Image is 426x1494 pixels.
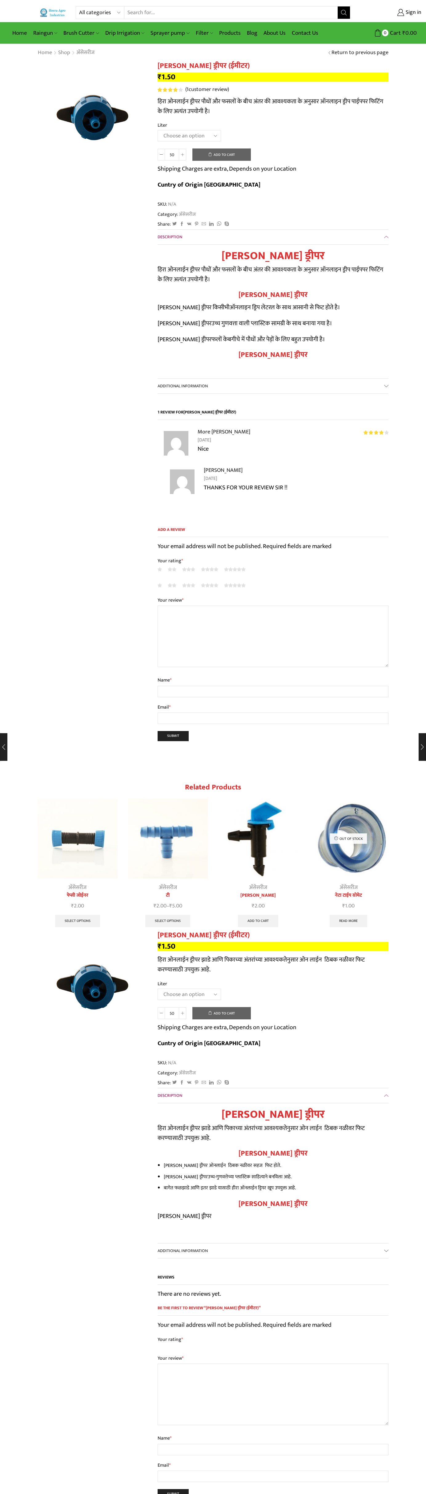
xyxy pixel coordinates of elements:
[71,901,84,911] bdi: 2.00
[158,302,388,312] p: [PERSON_NAME] ड्रीपर किसीभी
[158,1200,388,1208] h3: [PERSON_NAME] ड्रीपर
[159,883,177,892] a: अ‍ॅसेसरीज
[178,210,196,218] a: अ‍ॅसेसरीज
[168,566,176,573] a: 2 of 5 stars
[158,350,388,359] h3: [PERSON_NAME] ड्रीपर
[204,475,388,483] time: [DATE]
[128,799,208,879] img: Reducer Tee For Drip Lateral
[158,1305,388,1316] span: Be the first to review “[PERSON_NAME] ड्रीपर (ईमीटर)”
[158,164,296,174] p: Shipping Charges are extra, Depends on your Location
[158,931,388,940] h1: [PERSON_NAME] ड्रीपर (ईमीटर)
[198,427,250,436] strong: More [PERSON_NAME]
[185,86,229,94] a: (1customer review)
[158,1247,208,1254] span: Additional information
[158,731,189,741] input: Submit
[158,290,388,299] h2: [PERSON_NAME] ड्रीपर
[224,566,246,573] a: 5 of 5 stars
[158,1079,171,1086] span: Share:
[9,26,30,40] a: Home
[338,6,350,19] button: Search button
[252,901,265,911] bdi: 2.00
[71,901,74,911] span: ₹
[192,148,251,161] button: Add to cart
[185,781,241,793] span: Related products
[252,901,255,911] span: ₹
[102,26,147,40] a: Drip Irrigation
[158,1059,388,1066] span: SKU:
[158,201,388,208] span: SKU:
[158,1461,388,1469] label: Email
[158,1320,332,1330] span: Your email address will not be published. Required fields are marked
[58,49,70,57] a: Shop
[165,149,179,160] input: Product quantity
[158,249,388,263] h1: [PERSON_NAME] ड्रीपर
[158,1211,388,1221] p: [PERSON_NAME] ड्रीपर
[158,582,162,589] a: 1 of 5 stars
[124,796,212,931] div: 2 / 10
[30,26,60,40] a: Raingun
[158,1274,388,1285] h2: Reviews
[178,1069,196,1077] a: अ‍ॅसेसरीज
[168,582,176,589] a: 2 of 5 stars
[215,796,302,931] div: 3 / 10
[158,1108,388,1121] h1: [PERSON_NAME] ड्रीपर
[198,436,388,444] time: [DATE]
[158,557,388,564] label: Your rating
[158,211,196,218] span: Category:
[158,1069,196,1077] span: Category:
[218,799,298,879] img: J-Cock
[158,1149,388,1158] h2: [PERSON_NAME] ड्रीपर
[342,901,345,911] span: ₹
[309,799,389,879] img: नेटा टाईप ग्रोमेट
[158,379,388,393] a: Additional information
[183,409,236,416] span: [PERSON_NAME] ड्रीपर (ईमीटर)
[158,1038,260,1049] b: Cuntry of Origin [GEOGRAPHIC_DATA]
[342,901,355,911] bdi: 1.00
[38,49,52,57] a: Home
[169,901,182,911] bdi: 5.00
[192,1007,251,1019] button: Add to cart
[204,483,388,492] p: THANKS FOR YOUR REVIEW SIR !!
[402,28,405,38] span: ₹
[158,61,388,70] h1: [PERSON_NAME] ड्रीपर (ईमीटर)
[158,334,388,344] p: [PERSON_NAME] ड्रीपर
[158,233,182,240] span: Description
[167,1059,176,1066] span: N/A
[38,799,118,879] img: पेप्सी जोईनर
[158,88,178,92] span: Rated out of 5 based on customer rating
[211,334,228,345] span: फलों के
[158,97,388,116] p: हिरा ओनलाईन ड्रीपर पौधों और फसलों के बीच अंतर की आवश्यकता के अनुसार ऑनलाइन ड्रीप पाईपपर फिटिंग के...
[167,201,176,208] span: N/A
[356,27,417,39] a: 0 Cart ₹0.00
[204,466,243,475] strong: [PERSON_NAME]
[238,915,278,927] a: Add to cart: “जे कॉक”
[332,49,388,57] a: Return to previous page
[60,26,102,40] a: Brush Cutter
[218,892,298,899] a: [PERSON_NAME]
[158,596,388,604] label: Your review
[360,7,421,18] a: Sign in
[158,1289,388,1299] p: There are no reviews yet.
[55,915,100,927] a: Select options for “पेप्सी जोईनर”
[244,26,260,40] a: Blog
[154,901,156,911] span: ₹
[158,541,332,551] span: Your email address will not be published. Required fields are marked
[201,582,218,589] a: 4 of 5 stars
[158,1088,388,1103] a: Description
[224,582,246,589] a: 5 of 5 stars
[330,915,367,927] a: Read more about “नेटा टाईप ग्रोमेट”
[158,221,171,228] span: Share:
[158,180,260,190] b: Cuntry of Origin [GEOGRAPHIC_DATA]
[158,566,162,573] a: 1 of 5 stars
[364,430,384,435] span: Rated out of 5
[402,28,417,38] bdi: 0.00
[158,527,388,537] span: Add a review
[38,892,118,899] a: पेप्सी जोईनर
[158,955,388,974] p: हिरा ओनलाईन ड्रीपर झाडे आणि पिकाच्या अंतरांच्या आवश्यकतेनुसार ओन लाईन ठिबक नळीवर फिट करण्यासाठी उ...
[165,1007,179,1019] input: Product quantity
[340,883,358,892] a: अ‍ॅसेसरीज
[147,26,192,40] a: Sprayer pump
[68,883,86,892] a: अ‍ॅसेसरीज
[158,382,208,389] span: Additional information
[38,49,95,57] nav: Breadcrumb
